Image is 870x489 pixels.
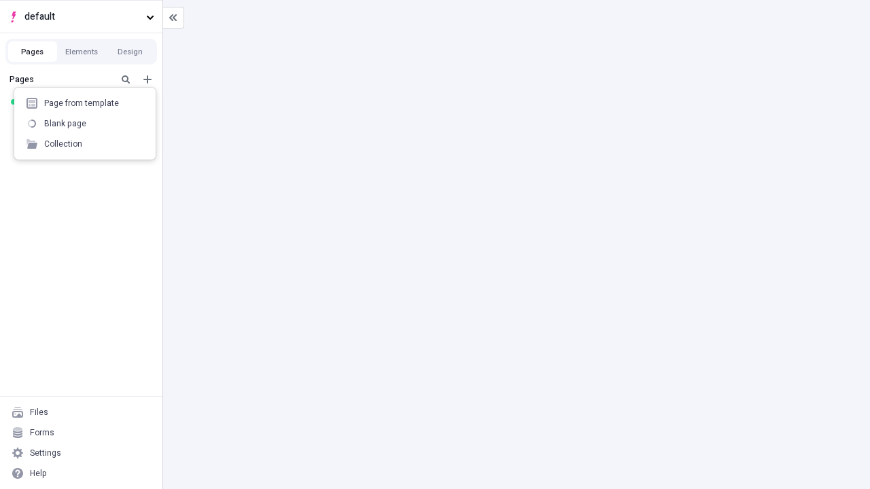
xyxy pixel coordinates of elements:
button: Elements [57,41,106,62]
div: Blank page [44,118,86,129]
div: Settings [30,448,61,458]
button: Add new [139,71,156,88]
div: Files [30,407,48,418]
button: Design [106,41,155,62]
div: Forms [30,427,54,438]
div: Pages [10,74,112,85]
button: Pages [8,41,57,62]
div: Page from template [44,98,119,109]
span: default [24,10,141,24]
div: Collection [44,139,82,149]
div: Help [30,468,47,479]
